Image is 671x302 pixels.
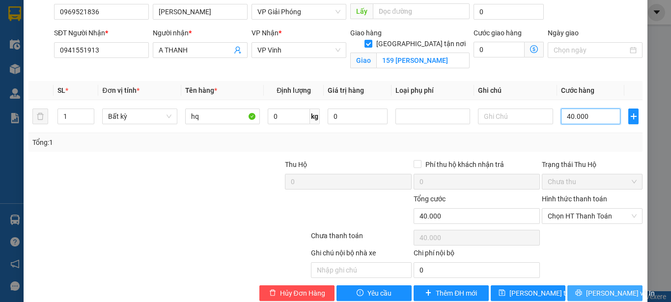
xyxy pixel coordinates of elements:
[542,159,643,170] div: Trạng thái Thu Hộ
[554,45,628,55] input: Ngày giao
[474,29,522,37] label: Cước giao hàng
[391,81,474,100] th: Loại phụ phí
[185,109,260,124] input: VD: Bàn, Ghế
[280,288,325,299] span: Hủy Đơn Hàng
[310,230,413,247] div: Chưa thanh toán
[336,285,412,301] button: exclamation-circleYêu cầu
[285,161,307,168] span: Thu Hộ
[561,86,594,94] span: Cước hàng
[542,195,607,203] label: Hình thức thanh toán
[234,46,242,54] span: user-add
[102,86,139,94] span: Đơn vị tính
[491,285,566,301] button: save[PERSON_NAME] thay đổi
[277,86,311,94] span: Định lượng
[357,289,363,297] span: exclamation-circle
[350,29,382,37] span: Giao hàng
[586,288,655,299] span: [PERSON_NAME] và In
[499,289,505,297] span: save
[421,159,508,170] span: Phí thu hộ khách nhận trả
[185,86,217,94] span: Tên hàng
[548,174,637,189] span: Chưa thu
[474,81,557,100] th: Ghi chú
[567,285,643,301] button: printer[PERSON_NAME] và In
[257,43,340,57] span: VP Vinh
[54,27,149,38] div: SĐT Người Nhận
[414,247,540,262] div: Chi phí nội bộ
[376,53,470,68] input: Giao tận nơi
[474,4,544,20] input: Cước lấy hàng
[310,109,320,124] span: kg
[328,86,364,94] span: Giá trị hàng
[436,288,477,299] span: Thêm ĐH mới
[629,112,638,120] span: plus
[57,86,65,94] span: SL
[530,45,538,53] span: dollar-circle
[153,27,248,38] div: Người nhận
[548,29,579,37] label: Ngày giao
[350,3,373,19] span: Lấy
[350,53,376,68] span: Giao
[12,71,131,87] b: GỬI : VP Giải Phóng
[478,109,553,124] input: Ghi Chú
[548,209,637,223] span: Chọn HT Thanh Toán
[92,24,411,36] li: [PERSON_NAME], [PERSON_NAME]
[414,195,446,203] span: Tổng cước
[474,42,525,57] input: Cước giao hàng
[257,4,340,19] span: VP Giải Phóng
[32,109,48,124] button: delete
[252,29,279,37] span: VP Nhận
[372,38,470,49] span: [GEOGRAPHIC_DATA] tận nơi
[32,137,260,148] div: Tổng: 1
[575,289,582,297] span: printer
[311,262,412,278] input: Nhập ghi chú
[367,288,391,299] span: Yêu cầu
[311,247,412,262] div: Ghi chú nội bộ nhà xe
[414,285,489,301] button: plusThêm ĐH mới
[425,289,432,297] span: plus
[509,288,588,299] span: [PERSON_NAME] thay đổi
[12,12,61,61] img: logo.jpg
[373,3,470,19] input: Dọc đường
[269,289,276,297] span: delete
[628,109,639,124] button: plus
[92,36,411,49] li: Hotline: 02386655777, 02462925925, 0944789456
[259,285,335,301] button: deleteHủy Đơn Hàng
[108,109,171,124] span: Bất kỳ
